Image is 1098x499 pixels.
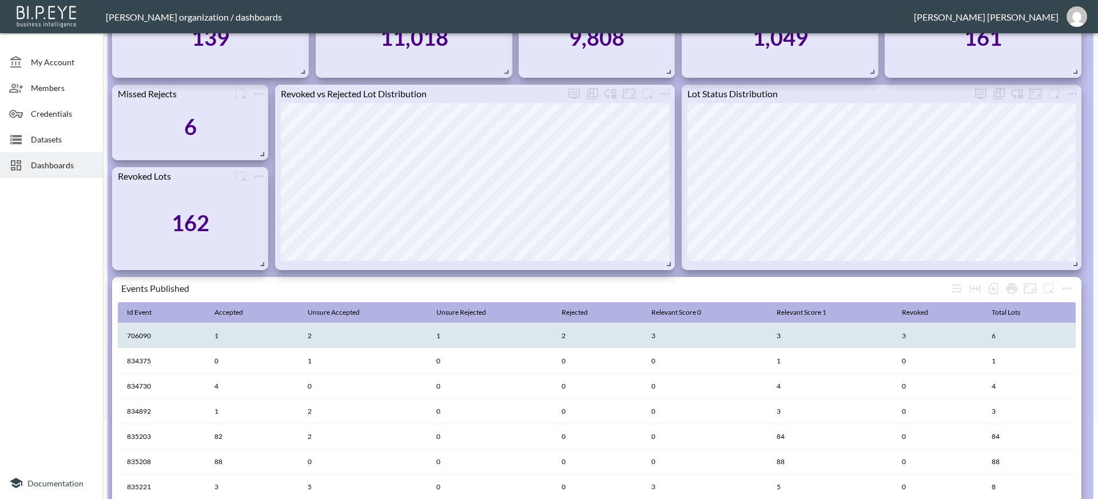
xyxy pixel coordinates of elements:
span: Chart settings [1057,279,1076,298]
th: 0 [427,424,552,449]
div: Missed Rejects [112,88,232,99]
button: more [1063,85,1081,103]
div: Rejected [562,306,588,319]
span: Attach chart to a group [638,87,657,98]
span: Relevant Score 1 [777,306,841,319]
div: Revoked Lots [112,171,232,181]
span: Attach chart to a group [1039,282,1057,292]
th: 88 [767,449,893,474]
div: Relevant Score 1 [777,306,826,319]
th: 0 [642,424,767,449]
div: Id Event [127,306,152,319]
div: [PERSON_NAME] organization / dashboards [106,11,914,22]
div: Show chart as table [583,85,602,103]
div: 139 [192,24,229,50]
th: 2 [299,424,427,449]
div: Revoked vs Rejected Lot Distribution [275,88,565,99]
th: 0 [299,374,427,399]
th: 1 [427,323,552,348]
span: Display settings [972,85,990,103]
div: [PERSON_NAME] [PERSON_NAME] [914,11,1059,22]
span: Attach chart to a group [232,87,250,98]
th: 0 [427,449,552,474]
th: 4 [205,374,299,399]
button: more [638,85,657,103]
button: Fullscreen [1027,85,1045,103]
div: Total Lots [992,306,1020,319]
span: My Account [31,56,94,68]
div: Enable/disable chart dragging [602,85,620,103]
img: 48a08454d2e9a98355129b96a95f95bf [1067,6,1087,27]
button: more [657,85,675,103]
th: 82 [205,424,299,449]
div: Events Published [121,283,948,294]
div: 1,049 [753,24,808,50]
button: more [565,85,583,103]
th: 0 [552,348,642,374]
img: bipeye-logo [14,3,80,29]
th: 834730 [118,374,205,399]
th: 3 [982,399,1076,424]
div: Enable/disable chart dragging [1008,85,1027,103]
th: 0 [205,348,299,374]
span: Dashboards [31,159,94,171]
th: 0 [552,449,642,474]
th: 0 [642,399,767,424]
span: Credentials [31,108,94,120]
span: Rejected [562,306,603,319]
th: 0 [893,348,982,374]
th: 0 [427,399,552,424]
span: Unsure Rejected [436,306,501,319]
span: Chart settings [250,85,268,103]
span: Datasets [31,133,94,145]
th: 0 [427,348,552,374]
a: Documentation [9,476,94,490]
th: 0 [642,449,767,474]
div: 162 [172,209,209,236]
th: 1 [982,348,1076,374]
th: 2 [299,399,427,424]
span: Total Lots [992,306,1035,319]
th: 84 [982,424,1076,449]
span: Relevant Score 0 [651,306,716,319]
div: Lot Status Distribution [682,88,972,99]
div: Number of rows selected for download: 139 [984,279,1002,298]
th: 2 [299,323,427,348]
div: Print [1002,279,1021,298]
th: 4 [767,374,893,399]
th: 3 [893,323,982,348]
span: Members [31,82,94,94]
div: 9,808 [569,24,624,50]
button: more [1057,279,1076,298]
th: 4 [982,374,1076,399]
div: Revoked [902,306,928,319]
span: Attach chart to a group [232,169,250,180]
th: 834892 [118,399,205,424]
div: Wrap text [948,279,966,298]
th: 0 [893,374,982,399]
th: 3 [642,323,767,348]
span: Attach chart to a group [1045,87,1063,98]
th: 0 [552,399,642,424]
button: more [250,85,268,103]
th: 0 [893,449,982,474]
div: Unsure Rejected [436,306,486,319]
button: more [1045,85,1063,103]
span: Chart settings [1063,85,1081,103]
th: 706090 [118,323,205,348]
th: 835208 [118,449,205,474]
button: Fullscreen [1021,279,1039,298]
th: 835203 [118,424,205,449]
th: 0 [552,424,642,449]
span: Display settings [565,85,583,103]
th: 6 [982,323,1076,348]
th: 0 [299,449,427,474]
div: Toggle table layout between fixed and auto (default: auto) [966,279,984,298]
th: 0 [893,424,982,449]
button: more [972,85,990,103]
span: Id Event [127,306,166,319]
th: 0 [552,374,642,399]
div: 161 [964,24,1002,50]
span: Documentation [27,478,83,488]
th: 2 [552,323,642,348]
